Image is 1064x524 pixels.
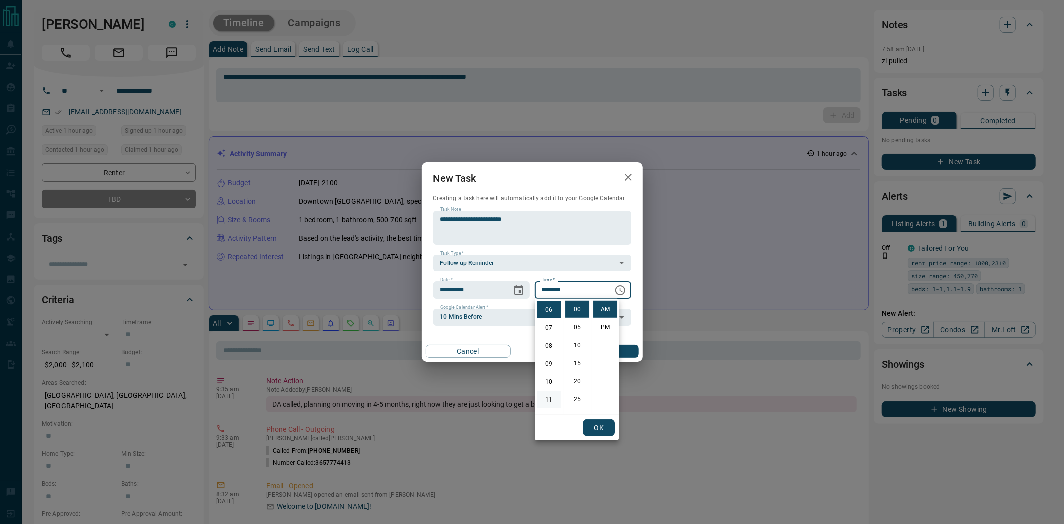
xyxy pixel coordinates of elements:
[433,255,631,271] div: Follow up Reminder
[565,301,589,318] li: 0 minutes
[537,337,561,354] li: 8 hours
[537,319,561,336] li: 7 hours
[565,355,589,372] li: 15 minutes
[440,250,464,257] label: Task Type
[537,391,561,408] li: 11 hours
[509,280,529,300] button: Choose date, selected date is Nov 3, 2025
[591,299,619,415] ul: Select meridiem
[537,301,561,318] li: 6 hours
[537,373,561,390] li: 10 hours
[565,319,589,336] li: 5 minutes
[565,391,589,408] li: 25 minutes
[440,206,461,213] label: Task Note
[433,194,631,203] p: Creating a task here will automatically add it to your Google Calendar.
[565,409,589,426] li: 30 minutes
[537,283,561,300] li: 5 hours
[440,277,453,283] label: Date
[433,309,631,326] div: 10 Mins Before
[537,355,561,372] li: 9 hours
[422,162,488,194] h2: New Task
[610,280,630,300] button: Choose time, selected time is 6:00 AM
[593,301,617,318] li: AM
[426,345,511,358] button: Cancel
[565,373,589,390] li: 20 minutes
[563,299,591,415] ul: Select minutes
[535,299,563,415] ul: Select hours
[542,277,555,283] label: Time
[440,304,488,311] label: Google Calendar Alert
[583,419,615,436] button: OK
[593,319,617,336] li: PM
[565,337,589,354] li: 10 minutes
